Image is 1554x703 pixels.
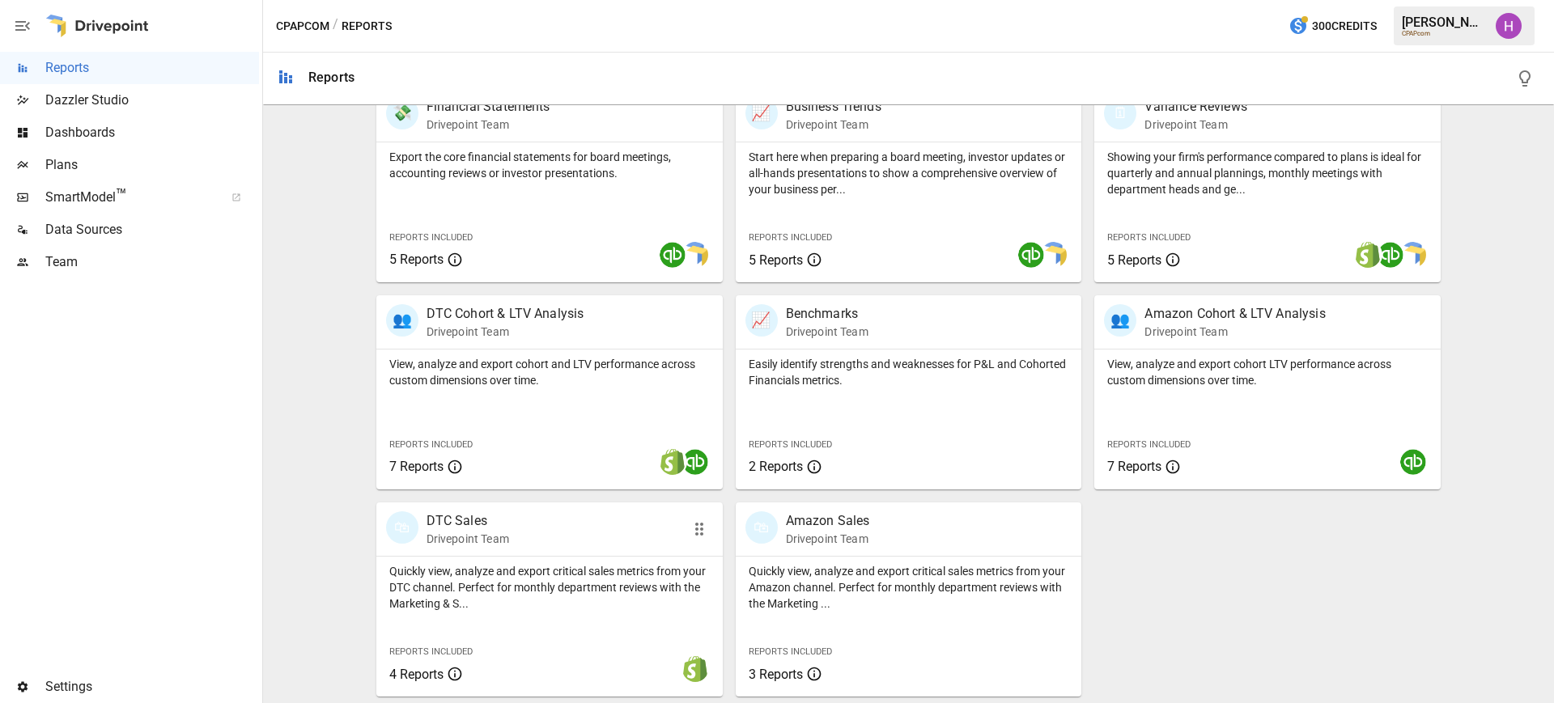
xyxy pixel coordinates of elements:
span: Dashboards [45,123,259,142]
div: 🛍 [386,511,418,544]
span: Reports Included [389,232,473,243]
span: 300 Credits [1312,16,1377,36]
span: 5 Reports [389,252,444,267]
div: 👥 [1104,304,1136,337]
span: 5 Reports [1107,252,1161,268]
p: Drivepoint Team [427,324,584,340]
span: ™ [116,185,127,205]
p: Quickly view, analyze and export critical sales metrics from your DTC channel. Perfect for monthl... [389,563,710,612]
p: Easily identify strengths and weaknesses for P&L and Cohorted Financials metrics. [749,356,1069,388]
span: Settings [45,677,259,697]
span: 3 Reports [749,667,803,682]
div: Reports [308,70,355,85]
span: Reports Included [389,646,473,657]
img: smart model [682,242,708,268]
p: Amazon Cohort & LTV Analysis [1144,304,1325,324]
span: 7 Reports [1107,459,1161,474]
div: 📈 [745,304,778,337]
p: Variance Reviews [1144,97,1246,116]
p: Drivepoint Team [786,324,868,340]
span: Reports Included [749,646,832,657]
p: Start here when preparing a board meeting, investor updates or all-hands presentations to show a ... [749,149,1069,197]
span: Reports Included [749,439,832,450]
span: Team [45,252,259,272]
img: quickbooks [1400,449,1426,475]
p: DTC Sales [427,511,509,531]
button: CPAPcom [276,16,329,36]
p: Financial Statements [427,97,550,116]
p: Export the core financial statements for board meetings, accounting reviews or investor presentat... [389,149,710,181]
div: 💸 [386,97,418,129]
p: Showing your firm's performance compared to plans is ideal for quarterly and annual plannings, mo... [1107,149,1428,197]
div: 🗓 [1104,97,1136,129]
img: shopify [682,656,708,682]
p: View, analyze and export cohort LTV performance across custom dimensions over time. [1107,356,1428,388]
div: CPAPcom [1402,30,1486,37]
div: 👥 [386,304,418,337]
span: 7 Reports [389,459,444,474]
p: Benchmarks [786,304,868,324]
span: 4 Reports [389,667,444,682]
p: Business Trends [786,97,881,116]
p: Drivepoint Team [1144,324,1325,340]
span: Reports Included [749,232,832,243]
div: 📈 [745,97,778,129]
span: Data Sources [45,220,259,239]
p: Quickly view, analyze and export critical sales metrics from your Amazon channel. Perfect for mon... [749,563,1069,612]
p: Drivepoint Team [427,116,550,133]
span: Dazzler Studio [45,91,259,110]
p: Drivepoint Team [427,531,509,547]
div: / [333,16,338,36]
img: quickbooks [1018,242,1044,268]
img: quickbooks [660,242,686,268]
p: DTC Cohort & LTV Analysis [427,304,584,324]
p: Drivepoint Team [786,116,881,133]
img: shopify [1355,242,1381,268]
span: 2 Reports [749,459,803,474]
span: Reports Included [1107,232,1191,243]
p: Drivepoint Team [1144,116,1246,133]
img: smart model [1400,242,1426,268]
span: 5 Reports [749,252,803,268]
img: Harry Antonio [1496,13,1522,39]
span: SmartModel [45,188,214,207]
img: quickbooks [1378,242,1403,268]
img: smart model [1041,242,1067,268]
span: Reports [45,58,259,78]
div: [PERSON_NAME] [1402,15,1486,30]
p: Drivepoint Team [786,531,870,547]
p: View, analyze and export cohort and LTV performance across custom dimensions over time. [389,356,710,388]
div: 🛍 [745,511,778,544]
img: quickbooks [682,449,708,475]
span: Reports Included [1107,439,1191,450]
p: Amazon Sales [786,511,870,531]
span: Plans [45,155,259,175]
button: 300Credits [1282,11,1383,41]
img: shopify [660,449,686,475]
button: Harry Antonio [1486,3,1531,49]
span: Reports Included [389,439,473,450]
